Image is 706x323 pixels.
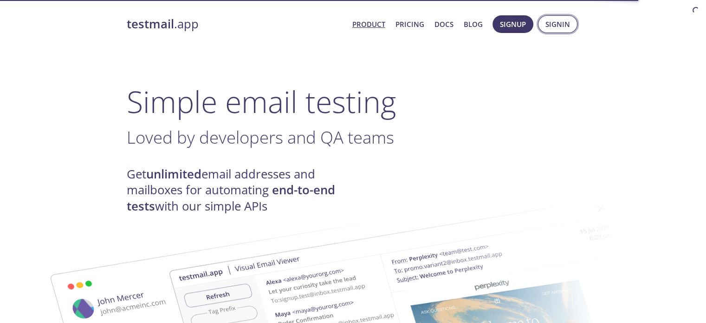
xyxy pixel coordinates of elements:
button: Signin [538,15,577,33]
span: Signin [545,18,570,30]
button: Signup [492,15,533,33]
span: Loved by developers and QA teams [127,125,394,149]
strong: end-to-end tests [127,182,335,214]
a: Docs [434,18,453,30]
strong: unlimited [146,166,201,182]
a: Pricing [395,18,424,30]
a: Product [352,18,385,30]
strong: testmail [127,16,174,32]
a: testmail.app [127,16,345,32]
h1: Simple email testing [127,84,580,119]
h4: Get email addresses and mailboxes for automating with our simple APIs [127,166,353,214]
span: Signup [500,18,526,30]
a: Blog [464,18,483,30]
